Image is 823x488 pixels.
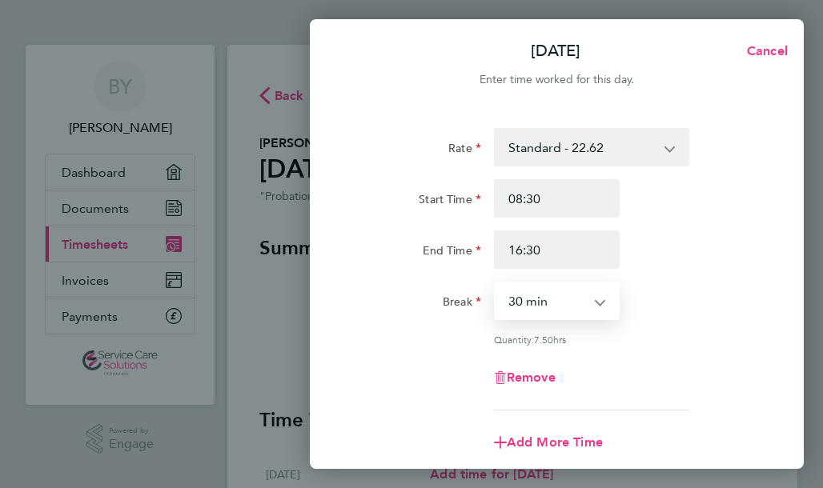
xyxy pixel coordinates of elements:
button: Remove [494,371,556,384]
div: Quantity: hrs [494,333,689,346]
span: Remove [507,370,556,385]
input: E.g. 08:00 [494,179,620,218]
span: 7.50 [534,333,553,346]
label: End Time [423,243,481,262]
input: E.g. 18:00 [494,230,620,269]
span: Cancel [742,43,788,58]
label: Break [443,294,481,314]
button: Add More Time [494,436,603,449]
label: Start Time [419,192,481,211]
label: Rate [448,141,481,160]
button: Cancel [721,35,804,67]
span: Add More Time [507,434,603,450]
div: Enter time worked for this day. [310,70,804,90]
p: [DATE] [531,40,580,62]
